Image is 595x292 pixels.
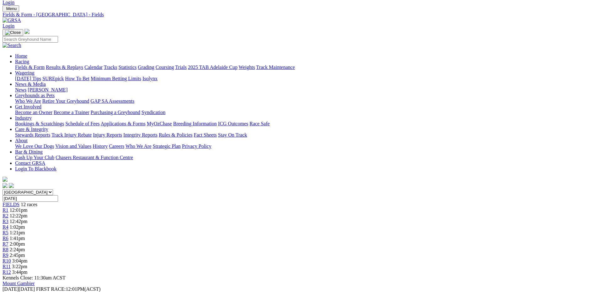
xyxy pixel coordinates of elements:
a: Track Maintenance [256,65,295,70]
span: 12 races [21,202,37,207]
a: Careers [109,143,124,149]
a: Mount Gambier [3,281,35,286]
span: 2:45pm [10,253,25,258]
a: Results & Replays [46,65,83,70]
a: R9 [3,253,8,258]
a: R10 [3,258,11,263]
span: 12:01pm [10,207,28,213]
span: FIRST RACE: [36,286,66,292]
span: 2:24pm [10,247,25,252]
a: Who We Are [125,143,151,149]
a: Become an Owner [15,110,52,115]
a: Bookings & Scratchings [15,121,64,126]
a: News [15,87,26,92]
a: Tracks [104,65,117,70]
a: Stewards Reports [15,132,50,138]
a: Grading [138,65,154,70]
a: Track Injury Rebate [51,132,92,138]
input: Search [3,36,58,43]
a: Integrity Reports [123,132,157,138]
span: FIELDS [3,202,19,207]
a: We Love Our Dogs [15,143,54,149]
span: Kennels Close: 11:30am ACST [3,275,66,280]
a: News & Media [15,81,46,87]
a: [DATE] Tips [15,76,41,81]
a: Chasers Restaurant & Function Centre [56,155,133,160]
a: Retire Your Greyhound [42,98,89,104]
span: 1:02pm [10,224,25,230]
a: R5 [3,230,8,235]
a: How To Bet [65,76,90,81]
a: Purchasing a Greyhound [91,110,140,115]
button: Toggle navigation [3,5,19,12]
a: 2025 TAB Adelaide Cup [188,65,237,70]
a: Race Safe [249,121,269,126]
a: Fields & Form [15,65,45,70]
a: R11 [3,264,11,269]
div: Wagering [15,76,592,81]
a: R6 [3,236,8,241]
a: About [15,138,28,143]
a: Fields & Form - [GEOGRAPHIC_DATA] - Fields [3,12,592,18]
img: logo-grsa-white.png [24,29,29,34]
a: Coursing [156,65,174,70]
a: GAP SA Assessments [91,98,135,104]
a: Fact Sheets [194,132,217,138]
input: Select date [3,195,58,202]
span: [DATE] [3,286,35,292]
div: Get Involved [15,110,592,115]
a: Weights [239,65,255,70]
a: R1 [3,207,8,213]
a: Injury Reports [93,132,122,138]
a: Racing [15,59,29,64]
a: Minimum Betting Limits [91,76,141,81]
img: facebook.svg [3,183,8,188]
a: Rules & Policies [159,132,193,138]
a: Greyhounds as Pets [15,93,55,98]
div: Racing [15,65,592,70]
button: Toggle navigation [3,29,23,36]
a: Trials [175,65,187,70]
a: R7 [3,241,8,247]
span: Menu [6,6,17,11]
a: R3 [3,219,8,224]
a: Isolynx [142,76,157,81]
a: Schedule of Fees [65,121,99,126]
a: R4 [3,224,8,230]
a: Cash Up Your Club [15,155,54,160]
a: SUREpick [42,76,64,81]
a: Login To Blackbook [15,166,56,171]
a: R2 [3,213,8,218]
a: MyOzChase [147,121,172,126]
a: R12 [3,269,11,275]
span: [DATE] [3,286,19,292]
span: 12:01PM(ACST) [36,286,101,292]
a: ICG Outcomes [218,121,248,126]
a: History [93,143,108,149]
div: Industry [15,121,592,127]
a: R8 [3,247,8,252]
a: Who We Are [15,98,41,104]
a: Get Involved [15,104,41,109]
img: logo-grsa-white.png [3,177,8,182]
span: 12:22pm [10,213,28,218]
a: Industry [15,115,32,121]
img: Close [5,30,21,35]
a: Bar & Dining [15,149,43,154]
a: Wagering [15,70,35,76]
a: Applications & Forms [101,121,146,126]
a: Breeding Information [173,121,217,126]
a: Stay On Track [218,132,247,138]
a: Vision and Values [55,143,91,149]
div: About [15,143,592,149]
